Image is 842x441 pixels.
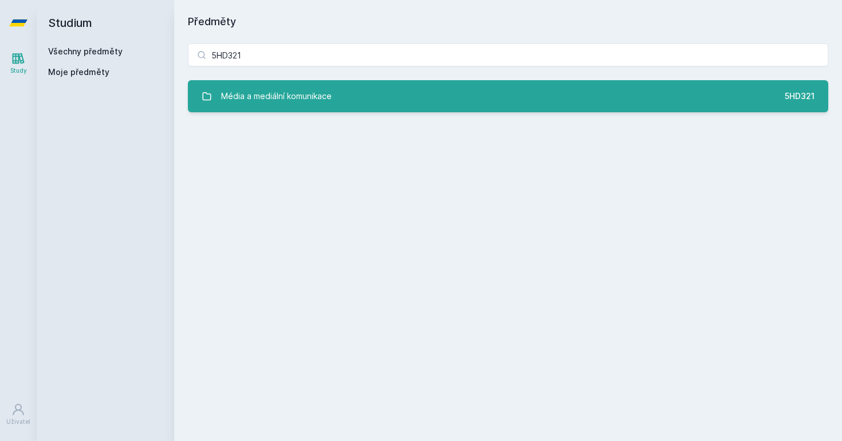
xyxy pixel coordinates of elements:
input: Název nebo ident předmětu… [188,44,828,66]
a: Média a mediální komunikace 5HD321 [188,80,828,112]
div: Média a mediální komunikace [221,85,332,108]
a: Study [2,46,34,81]
span: Moje předměty [48,66,109,78]
div: 5HD321 [785,90,815,102]
a: Všechny předměty [48,46,123,56]
a: Uživatel [2,397,34,432]
div: Uživatel [6,418,30,426]
h1: Předměty [188,14,828,30]
div: Study [10,66,27,75]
